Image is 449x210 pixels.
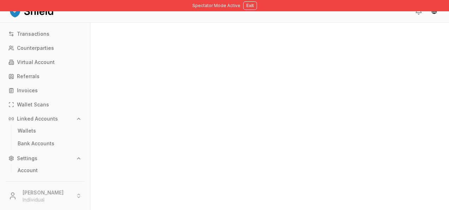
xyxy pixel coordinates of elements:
[15,138,76,149] a: Bank Accounts
[17,31,49,36] p: Transactions
[6,71,84,82] a: Referrals
[18,141,54,146] p: Bank Accounts
[18,128,36,133] p: Wallets
[6,99,84,110] a: Wallet Scans
[6,113,84,124] button: Linked Accounts
[18,168,38,173] p: Account
[17,60,55,65] p: Virtual Account
[17,46,54,51] p: Counterparties
[17,74,40,79] p: Referrals
[17,156,37,161] p: Settings
[243,1,257,10] button: Exit
[192,3,240,8] span: Spectator Mode Active
[15,125,76,136] a: Wallets
[6,42,84,54] a: Counterparties
[17,88,38,93] p: Invoices
[17,102,49,107] p: Wallet Scans
[6,57,84,68] a: Virtual Account
[6,28,84,40] a: Transactions
[17,116,58,121] p: Linked Accounts
[6,153,84,164] button: Settings
[6,85,84,96] a: Invoices
[15,165,76,176] a: Account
